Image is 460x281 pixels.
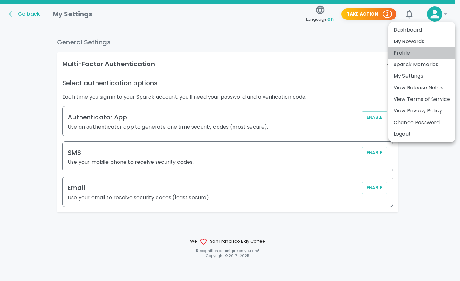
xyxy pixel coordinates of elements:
li: My Settings [388,70,455,82]
li: Profile [388,47,455,59]
li: My Rewards [388,36,455,47]
li: Change Password [388,117,455,128]
li: Logout [388,128,455,140]
a: View Privacy Policy [394,107,442,115]
li: Sparck Memories [388,59,455,70]
li: Dashboard [388,24,455,36]
a: View Release Notes [394,84,443,92]
a: View Terms of Service [394,95,450,103]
